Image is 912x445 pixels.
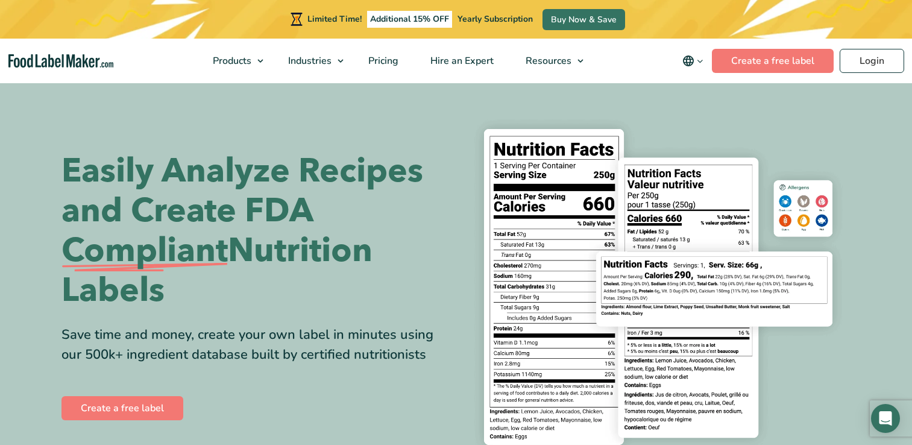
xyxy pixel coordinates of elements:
a: Buy Now & Save [542,9,625,30]
a: Pricing [353,39,412,83]
span: Industries [285,54,333,68]
span: Additional 15% OFF [367,11,452,28]
span: Resources [522,54,573,68]
a: Create a free label [712,49,834,73]
span: Pricing [365,54,400,68]
a: Create a free label [61,396,183,420]
span: Yearly Subscription [458,13,533,25]
span: Products [209,54,253,68]
span: Limited Time! [307,13,362,25]
a: Industries [272,39,350,83]
a: Products [197,39,269,83]
a: Hire an Expert [415,39,507,83]
a: Login [840,49,904,73]
h1: Easily Analyze Recipes and Create FDA Nutrition Labels [61,151,447,311]
div: Open Intercom Messenger [871,404,900,433]
span: Hire an Expert [427,54,495,68]
a: Resources [510,39,590,83]
span: Compliant [61,231,228,271]
div: Save time and money, create your own label in minutes using our 500k+ ingredient database built b... [61,325,447,365]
